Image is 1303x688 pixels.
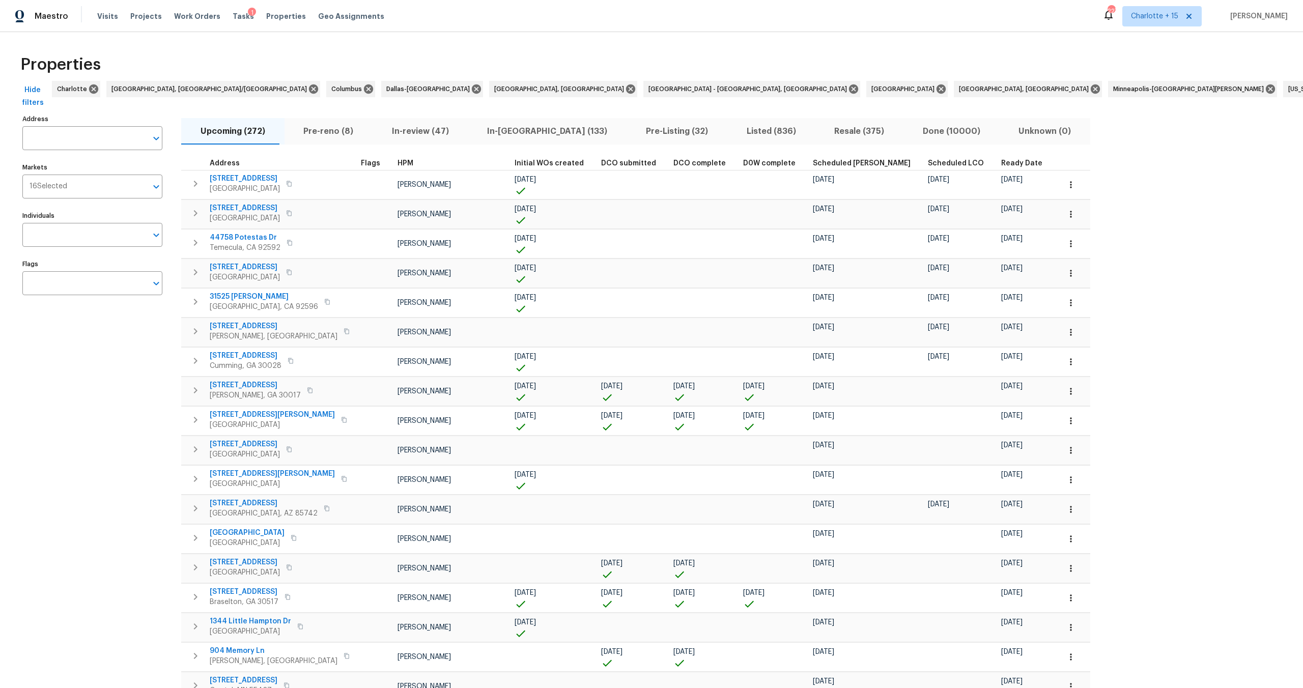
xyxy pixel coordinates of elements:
label: Individuals [22,213,162,219]
span: [DATE] [743,383,764,390]
span: Visits [97,11,118,21]
span: Pre-reno (8) [291,124,367,138]
span: [STREET_ADDRESS] [210,380,301,390]
span: Columbus [331,84,366,94]
span: [DATE] [813,560,834,567]
span: 44758 Potestas Dr [210,233,280,243]
span: [STREET_ADDRESS] [210,203,280,213]
span: [STREET_ADDRESS] [210,321,337,331]
div: [GEOGRAPHIC_DATA], [GEOGRAPHIC_DATA]/[GEOGRAPHIC_DATA] [106,81,320,97]
span: [PERSON_NAME] [398,181,451,188]
span: [PERSON_NAME] [398,476,451,483]
span: [PERSON_NAME], [GEOGRAPHIC_DATA] [210,331,337,341]
span: Minneapolis-[GEOGRAPHIC_DATA][PERSON_NAME] [1113,84,1268,94]
span: [DATE] [1001,294,1023,301]
span: [DATE] [1001,412,1023,419]
span: [DATE] [928,265,949,272]
span: [PERSON_NAME] [398,388,451,395]
span: Work Orders [174,11,220,21]
span: Hide filters [20,84,45,109]
span: Scheduled [PERSON_NAME] [813,160,911,167]
span: [DATE] [515,383,536,390]
span: [PERSON_NAME] [398,358,451,365]
span: [GEOGRAPHIC_DATA] [210,528,285,538]
button: Open [149,131,163,146]
span: 1344 Little Hampton Dr [210,616,291,626]
span: [GEOGRAPHIC_DATA] [210,449,280,460]
span: [DATE] [673,648,695,655]
span: [PERSON_NAME] [398,506,451,513]
span: [DATE] [673,560,695,567]
div: [GEOGRAPHIC_DATA] - [GEOGRAPHIC_DATA], [GEOGRAPHIC_DATA] [643,81,860,97]
span: [PERSON_NAME] [1226,11,1288,21]
span: [DATE] [928,501,949,508]
span: [DATE] [813,619,834,626]
button: Open [149,180,163,194]
span: [DATE] [601,383,622,390]
span: [DATE] [1001,235,1023,242]
span: [STREET_ADDRESS] [210,262,280,272]
span: [STREET_ADDRESS] [210,557,280,567]
span: Listed (836) [733,124,809,138]
span: [DATE] [1001,619,1023,626]
span: [PERSON_NAME] [398,624,451,631]
span: [STREET_ADDRESS] [210,351,281,361]
div: [GEOGRAPHIC_DATA], [GEOGRAPHIC_DATA] [489,81,637,97]
span: [PERSON_NAME] [398,594,451,601]
span: [DATE] [1001,560,1023,567]
span: [DATE] [1001,176,1023,183]
span: [PERSON_NAME] [398,447,451,454]
span: [DATE] [515,206,536,213]
span: [DATE] [743,412,764,419]
span: [DATE] [813,530,834,537]
div: Minneapolis-[GEOGRAPHIC_DATA][PERSON_NAME] [1108,81,1277,97]
span: [STREET_ADDRESS][PERSON_NAME] [210,469,335,479]
span: D0W complete [743,160,796,167]
span: [DATE] [515,412,536,419]
div: [GEOGRAPHIC_DATA] [866,81,948,97]
span: [GEOGRAPHIC_DATA] [210,626,291,637]
span: [DATE] [601,589,622,596]
span: [DATE] [928,176,949,183]
span: [DATE] [515,294,536,301]
label: Address [22,116,162,122]
span: Maestro [35,11,68,21]
span: [GEOGRAPHIC_DATA] [210,567,280,578]
span: [PERSON_NAME] [398,565,451,572]
span: Temecula, CA 92592 [210,243,280,253]
span: Flags [361,160,380,167]
button: Open [149,228,163,242]
span: [DATE] [515,265,536,272]
span: [GEOGRAPHIC_DATA] [210,272,280,282]
div: Dallas-[GEOGRAPHIC_DATA] [381,81,483,97]
span: [GEOGRAPHIC_DATA], [GEOGRAPHIC_DATA] [494,84,628,94]
button: Hide filters [16,81,49,112]
span: [DATE] [1001,589,1023,596]
span: [DATE] [1001,471,1023,478]
span: [PERSON_NAME] [398,211,451,218]
span: [PERSON_NAME] [398,417,451,424]
span: [STREET_ADDRESS] [210,498,318,508]
span: [DATE] [1001,501,1023,508]
span: 16 Selected [30,182,67,191]
span: [GEOGRAPHIC_DATA] [210,538,285,548]
span: Charlotte + 15 [1131,11,1178,21]
span: Unknown (0) [1006,124,1085,138]
span: [GEOGRAPHIC_DATA], [GEOGRAPHIC_DATA]/[GEOGRAPHIC_DATA] [111,84,311,94]
span: Resale (375) [821,124,897,138]
span: [DATE] [928,294,949,301]
span: In-[GEOGRAPHIC_DATA] (133) [474,124,621,138]
span: [DATE] [1001,530,1023,537]
span: [STREET_ADDRESS] [210,174,280,184]
span: Projects [130,11,162,21]
span: [PERSON_NAME] [398,270,451,277]
span: [DATE] [928,353,949,360]
span: In-review (47) [379,124,462,138]
span: [DATE] [1001,265,1023,272]
span: [GEOGRAPHIC_DATA], CA 92596 [210,302,318,312]
span: [PERSON_NAME], GA 30017 [210,390,301,400]
span: [DATE] [673,412,695,419]
span: [PERSON_NAME] [398,653,451,661]
div: Charlotte [52,81,100,97]
span: Upcoming (272) [187,124,278,138]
